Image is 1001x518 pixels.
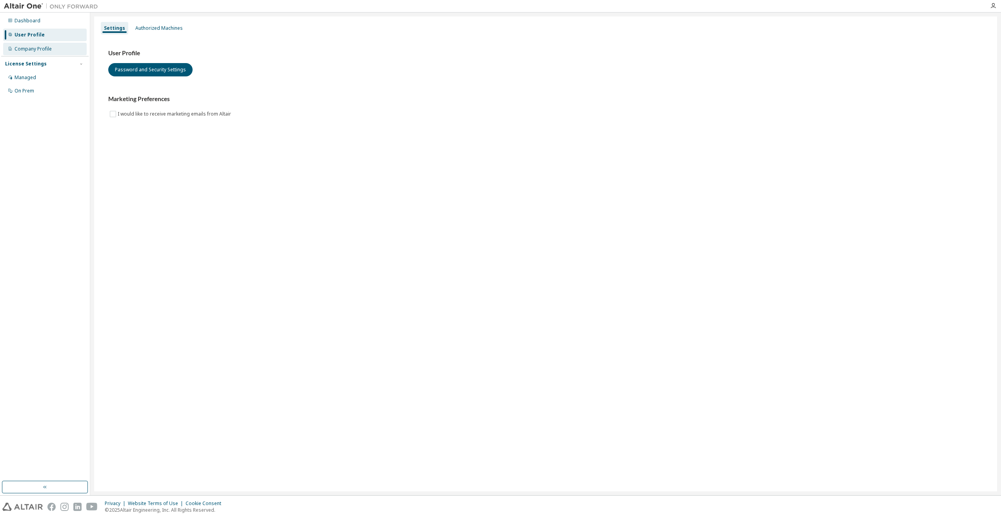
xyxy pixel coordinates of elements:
[108,63,193,76] button: Password and Security Settings
[2,503,43,511] img: altair_logo.svg
[108,49,983,57] h3: User Profile
[15,88,34,94] div: On Prem
[104,25,125,31] div: Settings
[15,74,36,81] div: Managed
[15,46,52,52] div: Company Profile
[105,507,226,513] p: © 2025 Altair Engineering, Inc. All Rights Reserved.
[5,61,47,67] div: License Settings
[135,25,183,31] div: Authorized Machines
[73,503,82,511] img: linkedin.svg
[108,95,983,103] h3: Marketing Preferences
[15,18,40,24] div: Dashboard
[15,32,45,38] div: User Profile
[47,503,56,511] img: facebook.svg
[105,500,128,507] div: Privacy
[186,500,226,507] div: Cookie Consent
[86,503,98,511] img: youtube.svg
[118,109,233,119] label: I would like to receive marketing emails from Altair
[4,2,102,10] img: Altair One
[128,500,186,507] div: Website Terms of Use
[60,503,69,511] img: instagram.svg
